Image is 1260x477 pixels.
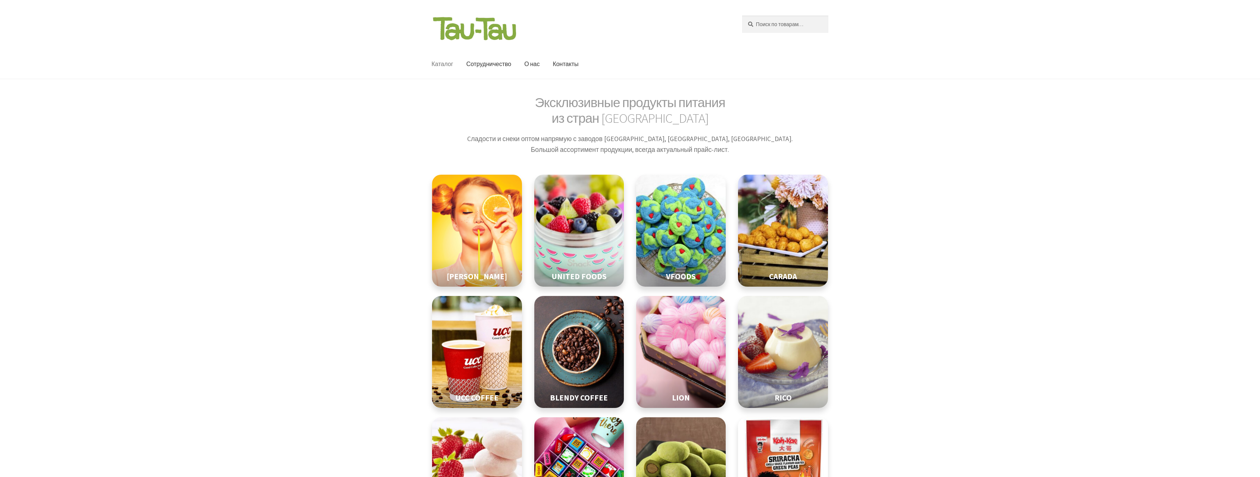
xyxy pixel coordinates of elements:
[426,50,459,79] a: Каталог
[547,50,584,79] a: Контакты
[460,50,518,79] a: Сотрудничество
[432,134,829,155] p: Cладости и снеки оптом напрямую с заводов [GEOGRAPHIC_DATA], [GEOGRAPHIC_DATA], [GEOGRAPHIC_DATA]...
[518,50,545,79] a: О нас
[535,94,725,127] span: Эксклюзивные продукты питания из стран [GEOGRAPHIC_DATA]
[742,16,828,33] input: Поиск по товарам…
[432,50,725,79] nav: Основное меню
[432,16,518,41] img: Tau-Tau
